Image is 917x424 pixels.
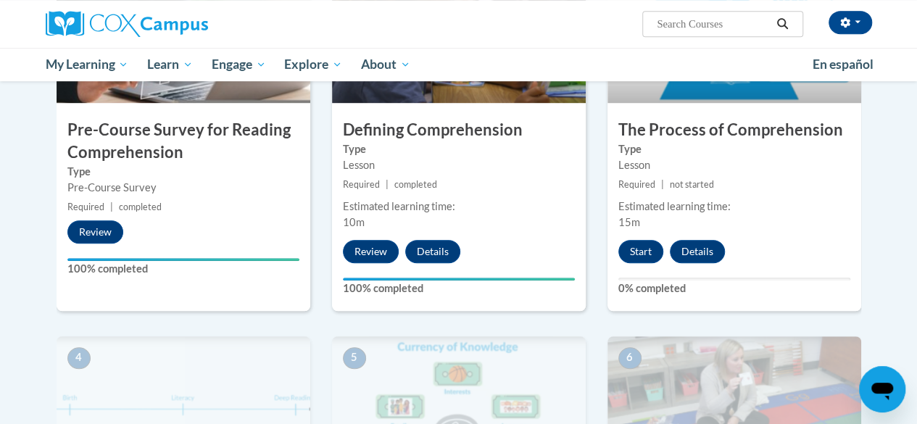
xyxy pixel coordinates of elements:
div: Your progress [343,278,575,280]
h3: Defining Comprehension [332,119,586,141]
span: En español [813,57,874,72]
span: Required [67,201,104,212]
span: Learn [147,56,193,73]
span: | [661,179,664,190]
a: En español [803,49,883,80]
input: Search Courses [655,15,771,33]
a: Engage [202,48,275,81]
iframe: Button to launch messaging window [859,366,905,412]
img: Cox Campus [46,11,208,37]
div: Lesson [343,157,575,173]
span: completed [394,179,437,190]
a: About [352,48,420,81]
span: 4 [67,347,91,369]
span: My Learning [45,56,128,73]
span: 15m [618,216,640,228]
span: | [110,201,113,212]
div: Estimated learning time: [343,199,575,215]
span: Required [618,179,655,190]
button: Account Settings [829,11,872,34]
span: 10m [343,216,365,228]
button: Search [771,15,793,33]
div: Pre-Course Survey [67,180,299,196]
a: Learn [138,48,202,81]
span: Required [343,179,380,190]
button: Details [405,240,460,263]
label: Type [343,141,575,157]
span: 6 [618,347,642,369]
span: 5 [343,347,366,369]
label: Type [67,164,299,180]
label: 100% completed [343,280,575,296]
div: Lesson [618,157,850,173]
button: Start [618,240,663,263]
label: Type [618,141,850,157]
span: About [361,56,410,73]
button: Details [670,240,725,263]
a: Cox Campus [46,11,307,37]
div: Main menu [35,48,883,81]
label: 100% completed [67,261,299,277]
span: Engage [212,56,266,73]
span: | [386,179,389,190]
button: Review [67,220,123,244]
span: not started [670,179,714,190]
a: My Learning [36,48,138,81]
div: Estimated learning time: [618,199,850,215]
a: Explore [275,48,352,81]
h3: Pre-Course Survey for Reading Comprehension [57,119,310,164]
h3: The Process of Comprehension [607,119,861,141]
label: 0% completed [618,280,850,296]
button: Review [343,240,399,263]
span: completed [119,201,162,212]
div: Your progress [67,258,299,261]
span: Explore [284,56,342,73]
